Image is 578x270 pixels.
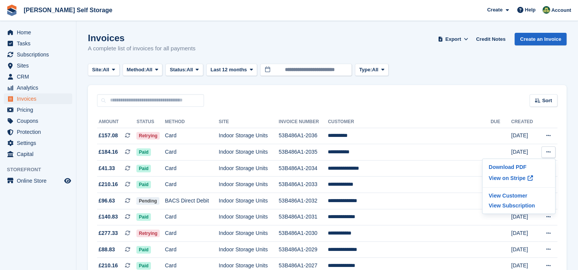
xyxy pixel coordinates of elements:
span: Paid [136,213,151,221]
td: [DATE] [511,241,538,258]
button: Status: All [165,64,203,76]
span: Last 12 months [210,66,247,74]
a: Credit Notes [473,33,508,45]
td: Indoor Storage Units [219,225,278,242]
a: Create an Invoice [515,33,567,45]
td: 53B486A1-2035 [278,144,328,161]
span: Paid [136,165,151,172]
td: 53B486A1-2036 [278,128,328,144]
td: Indoor Storage Units [219,144,278,161]
td: Indoor Storage Units [219,209,278,225]
td: [DATE] [511,144,538,161]
th: Customer [328,116,491,128]
a: menu [4,93,72,104]
span: Method: [127,66,146,74]
button: Type: All [355,64,389,76]
span: Sites [17,60,63,71]
a: menu [4,38,72,49]
td: Card [165,128,219,144]
span: Account [551,6,571,14]
span: Paid [136,181,151,188]
a: View on Stripe [486,172,552,184]
th: Invoice Number [278,116,328,128]
td: Card [165,209,219,225]
a: View Customer [486,191,552,201]
span: Home [17,27,63,38]
td: Card [165,177,219,193]
td: 53B486A1-2030 [278,225,328,242]
td: 53B486A1-2034 [278,160,328,177]
span: Help [525,6,536,14]
a: menu [4,27,72,38]
td: Card [165,225,219,242]
th: Created [511,116,538,128]
span: Invoices [17,93,63,104]
a: menu [4,175,72,186]
span: Paid [136,262,151,270]
span: Export [445,35,461,43]
span: £96.63 [99,197,115,205]
td: Indoor Storage Units [219,160,278,177]
span: Sort [542,97,552,104]
td: Indoor Storage Units [219,128,278,144]
span: Pricing [17,104,63,115]
th: Method [165,116,219,128]
td: BACS Direct Debit [165,193,219,209]
button: Export [436,33,470,45]
span: £184.16 [99,148,118,156]
td: Card [165,241,219,258]
span: Settings [17,138,63,148]
span: Pending [136,197,159,205]
span: Capital [17,149,63,159]
td: Indoor Storage Units [219,241,278,258]
td: 53B486A1-2029 [278,241,328,258]
td: [DATE] [511,209,538,225]
span: All [372,66,379,74]
a: menu [4,82,72,93]
button: Method: All [123,64,163,76]
th: Site [219,116,278,128]
span: Subscriptions [17,49,63,60]
th: Status [136,116,165,128]
a: menu [4,138,72,148]
td: 53B486A1-2032 [278,193,328,209]
span: Create [487,6,502,14]
a: [PERSON_NAME] Self Storage [21,4,115,16]
td: Indoor Storage Units [219,193,278,209]
span: Status: [170,66,186,74]
td: Card [165,160,219,177]
span: Coupons [17,116,63,126]
a: menu [4,116,72,126]
span: £210.16 [99,262,118,270]
span: Storefront [7,166,76,174]
td: 53B486A1-2031 [278,209,328,225]
span: Tasks [17,38,63,49]
span: Retrying [136,230,160,237]
a: menu [4,71,72,82]
span: Paid [136,148,151,156]
span: Type: [359,66,372,74]
button: Site: All [88,64,120,76]
span: All [146,66,152,74]
span: All [187,66,193,74]
span: Protection [17,127,63,137]
img: Julie Williams [542,6,550,14]
span: £88.83 [99,246,115,254]
p: View Subscription [486,201,552,211]
a: menu [4,149,72,159]
td: [DATE] [511,128,538,144]
span: £140.83 [99,213,118,221]
a: menu [4,104,72,115]
a: menu [4,60,72,71]
span: £157.08 [99,132,118,140]
a: Download PDF [486,162,552,172]
span: £41.33 [99,164,115,172]
h1: Invoices [88,33,196,43]
span: Analytics [17,82,63,93]
td: [DATE] [511,225,538,242]
img: stora-icon-8386f47178a22dfd0bd8f6a31ec36ba5ce8667c1dd55bd0f319d3a0aa187defe.svg [6,5,18,16]
th: Amount [97,116,136,128]
a: menu [4,49,72,60]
